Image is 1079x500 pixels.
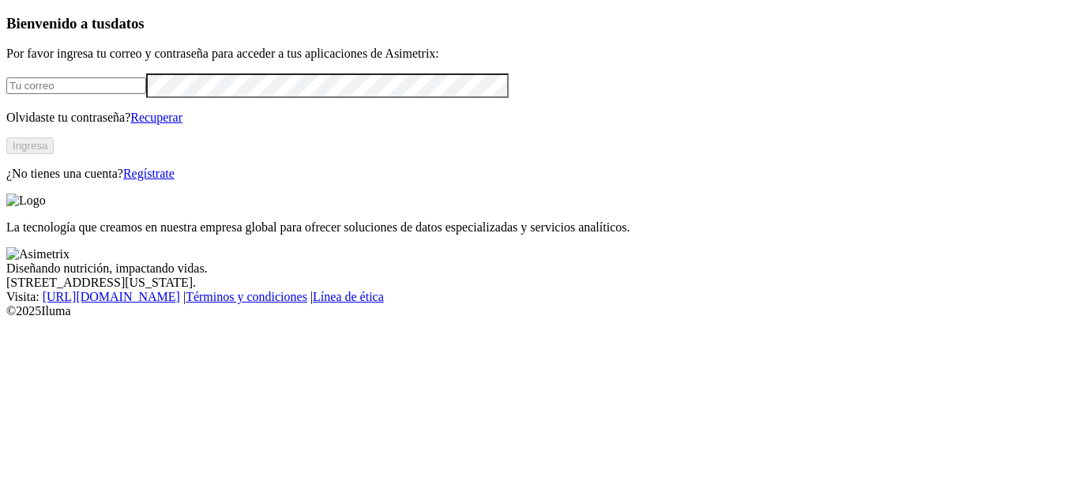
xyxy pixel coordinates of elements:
[6,77,146,94] input: Tu correo
[6,111,1073,125] p: Olvidaste tu contraseña?
[6,15,1073,32] h3: Bienvenido a tus
[6,276,1073,290] div: [STREET_ADDRESS][US_STATE].
[6,194,46,208] img: Logo
[6,137,54,154] button: Ingresa
[6,167,1073,181] p: ¿No tienes una cuenta?
[43,290,180,303] a: [URL][DOMAIN_NAME]
[6,247,70,261] img: Asimetrix
[6,220,1073,235] p: La tecnología que creamos en nuestra empresa global para ofrecer soluciones de datos especializad...
[186,290,307,303] a: Términos y condiciones
[6,290,1073,304] div: Visita : | |
[111,15,145,32] span: datos
[313,290,384,303] a: Línea de ética
[6,304,1073,318] div: © 2025 Iluma
[6,261,1073,276] div: Diseñando nutrición, impactando vidas.
[6,47,1073,61] p: Por favor ingresa tu correo y contraseña para acceder a tus aplicaciones de Asimetrix:
[123,167,175,180] a: Regístrate
[130,111,182,124] a: Recuperar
